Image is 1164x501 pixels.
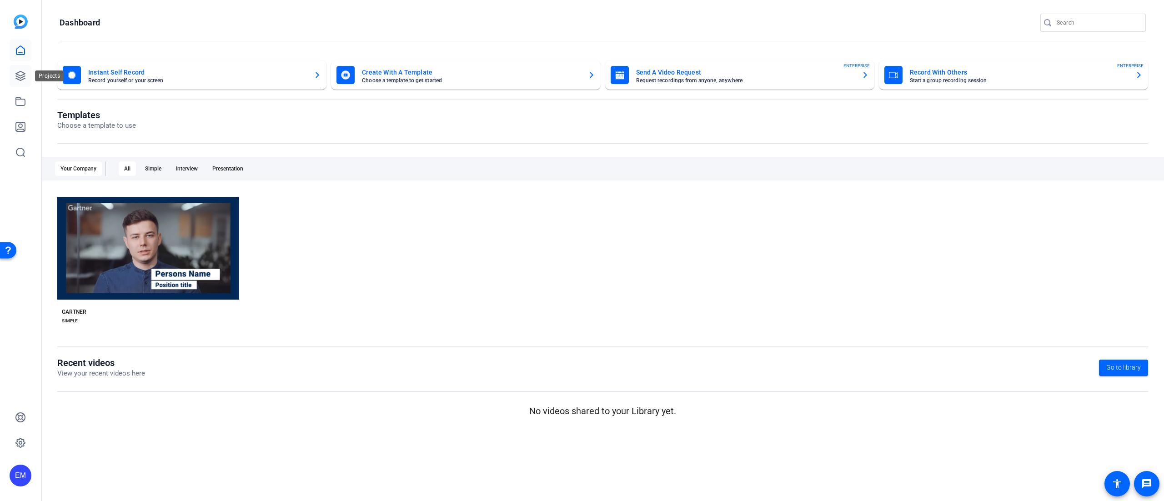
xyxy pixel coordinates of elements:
span: ENTERPRISE [843,62,870,69]
mat-icon: accessibility [1112,478,1123,489]
mat-card-title: Record With Others [910,67,1128,78]
div: Simple [140,161,167,176]
h1: Templates [57,110,136,120]
mat-icon: message [1141,478,1152,489]
p: No videos shared to your Library yet. [57,404,1148,418]
p: View your recent videos here [57,368,145,379]
span: ENTERPRISE [1117,62,1144,69]
div: Your Company [55,161,102,176]
span: Go to library [1106,363,1141,372]
button: Send A Video RequestRequest recordings from anyone, anywhereENTERPRISE [605,60,874,90]
div: Interview [171,161,203,176]
button: Record With OthersStart a group recording sessionENTERPRISE [879,60,1148,90]
h1: Recent videos [57,357,145,368]
div: All [119,161,136,176]
a: Go to library [1099,360,1148,376]
mat-card-title: Create With A Template [362,67,580,78]
button: Create With A TemplateChoose a template to get started [331,60,600,90]
mat-card-title: Send A Video Request [636,67,854,78]
div: Projects [35,70,64,81]
p: Choose a template to use [57,120,136,131]
mat-card-subtitle: Record yourself or your screen [88,78,306,83]
div: SIMPLE [62,317,78,325]
mat-card-title: Instant Self Record [88,67,306,78]
input: Search [1057,17,1139,28]
mat-card-subtitle: Choose a template to get started [362,78,580,83]
img: blue-gradient.svg [14,15,28,29]
mat-card-subtitle: Start a group recording session [910,78,1128,83]
div: Presentation [207,161,249,176]
mat-card-subtitle: Request recordings from anyone, anywhere [636,78,854,83]
div: EM [10,465,31,486]
h1: Dashboard [60,17,100,28]
button: Instant Self RecordRecord yourself or your screen [57,60,326,90]
div: GARTNER [62,308,86,316]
